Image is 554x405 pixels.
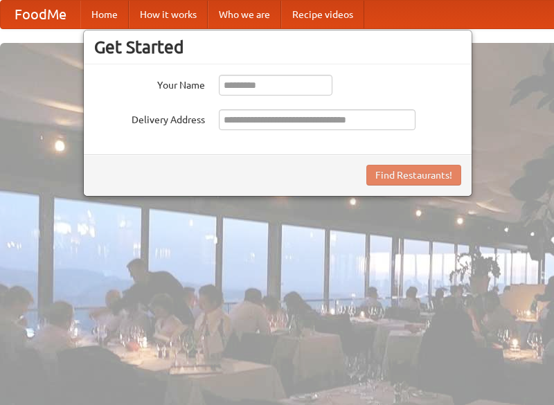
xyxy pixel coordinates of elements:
a: Home [80,1,129,28]
button: Find Restaurants! [366,165,461,186]
a: FoodMe [1,1,80,28]
a: Who we are [208,1,281,28]
a: Recipe videos [281,1,364,28]
h3: Get Started [94,37,461,57]
label: Your Name [94,75,205,92]
a: How it works [129,1,208,28]
label: Delivery Address [94,109,205,127]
